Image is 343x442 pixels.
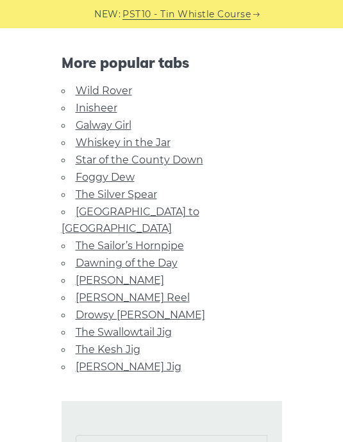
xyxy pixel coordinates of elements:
[76,240,184,252] a: The Sailor’s Hornpipe
[76,171,135,183] a: Foggy Dew
[94,7,121,22] span: NEW:
[76,291,190,304] a: [PERSON_NAME] Reel
[76,257,178,269] a: Dawning of the Day
[76,343,140,356] a: The Kesh Jig
[62,206,199,234] a: [GEOGRAPHIC_DATA] to [GEOGRAPHIC_DATA]
[76,309,205,321] a: Drowsy [PERSON_NAME]
[76,154,203,166] a: Star of the County Down
[76,136,171,149] a: Whiskey in the Jar
[122,7,251,22] a: PST10 - Tin Whistle Course
[76,102,117,114] a: Inisheer
[76,361,181,373] a: [PERSON_NAME] Jig
[62,54,282,71] span: More popular tabs
[76,274,164,286] a: [PERSON_NAME]
[76,119,131,131] a: Galway Girl
[76,188,157,201] a: The Silver Spear
[76,326,172,338] a: The Swallowtail Jig
[76,85,132,97] a: Wild Rover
